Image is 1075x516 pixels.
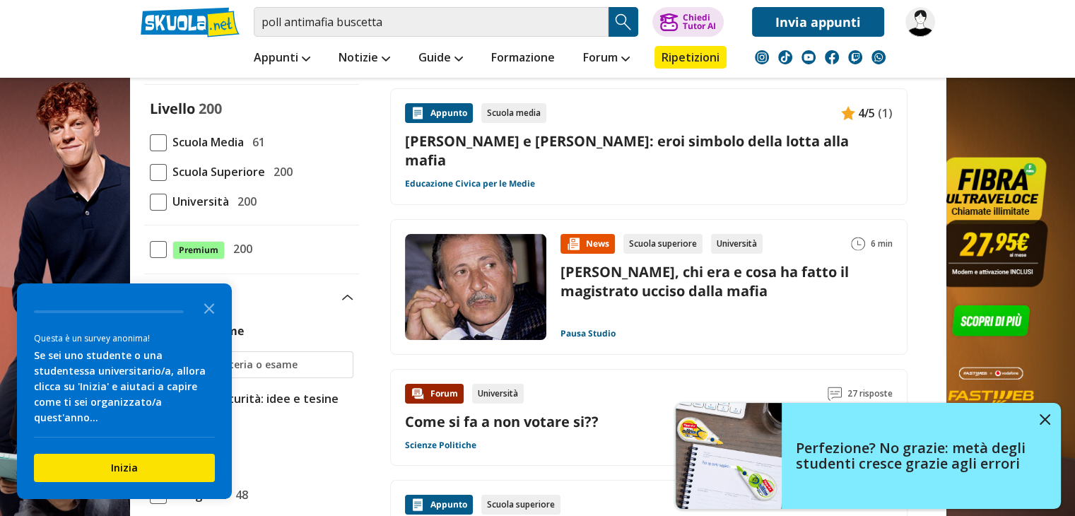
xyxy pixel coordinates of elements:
[778,50,792,64] img: tiktok
[268,163,293,181] span: 200
[851,237,865,251] img: Tempo lettura
[247,133,265,151] span: 61
[481,495,560,515] div: Scuola superiore
[566,237,580,251] img: News contenuto
[167,133,244,151] span: Scuola Media
[801,50,816,64] img: youtube
[560,328,616,339] a: Pausa Studio
[230,486,248,504] span: 48
[825,50,839,64] img: facebook
[481,103,546,123] div: Scuola media
[405,131,893,170] a: [PERSON_NAME] e [PERSON_NAME]: eroi simbolo della lotta alla mafia
[195,293,223,322] button: Close the survey
[654,46,727,69] a: Ripetizioni
[175,358,346,372] input: Ricerca materia o esame
[254,7,609,37] input: Cerca appunti, riassunti o versioni
[905,7,935,37] img: melaniadoc
[841,106,855,120] img: Appunti contenuto
[150,99,195,118] label: Livello
[613,11,634,33] img: Cerca appunti, riassunti o versioni
[17,283,232,499] div: Survey
[228,240,252,258] span: 200
[878,104,893,122] span: (1)
[411,387,425,401] img: Forum contenuto
[682,13,715,30] div: Chiedi Tutor AI
[405,440,476,451] a: Scienze Politiche
[405,495,473,515] div: Appunto
[711,234,763,254] div: Università
[848,50,862,64] img: twitch
[199,99,222,118] span: 200
[411,498,425,512] img: Appunti contenuto
[335,46,394,71] a: Notizie
[871,234,893,254] span: 6 min
[405,384,464,404] div: Forum
[167,163,265,181] span: Scuola Superiore
[580,46,633,71] a: Forum
[232,192,257,211] span: 200
[342,295,353,300] img: Apri e chiudi sezione
[623,234,703,254] div: Scuola superiore
[609,7,638,37] button: Search Button
[250,46,314,71] a: Appunti
[415,46,466,71] a: Guide
[472,384,524,404] div: Università
[411,106,425,120] img: Appunti contenuto
[560,234,615,254] div: News
[828,387,842,401] img: Commenti lettura
[172,241,225,259] span: Premium
[34,348,215,426] div: Se sei uno studente o una studentessa universitario/a, allora clicca su 'Inizia' e aiutaci a capi...
[167,389,353,426] span: Tesina maturità: idee e tesine svolte
[858,104,875,122] span: 4/5
[167,192,229,211] span: Università
[676,403,1061,509] a: Perfezione? No grazie: metà degli studenti cresce grazie agli errori
[34,332,215,345] div: Questa è un survey anonima!
[755,50,769,64] img: instagram
[1040,414,1050,425] img: close
[560,262,849,300] a: [PERSON_NAME], chi era e cosa ha fatto il magistrato ucciso dalla mafia
[405,178,535,189] a: Educazione Civica per le Medie
[652,7,724,37] button: ChiediTutor AI
[405,103,473,123] div: Appunto
[34,454,215,482] button: Inizia
[488,46,558,71] a: Formazione
[871,50,886,64] img: WhatsApp
[752,7,884,37] a: Invia appunti
[796,440,1029,471] h4: Perfezione? No grazie: metà degli studenti cresce grazie agli errori
[405,234,546,340] img: Immagine news
[405,412,599,431] a: Come si fa a non votare si??
[847,384,893,404] span: 27 risposte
